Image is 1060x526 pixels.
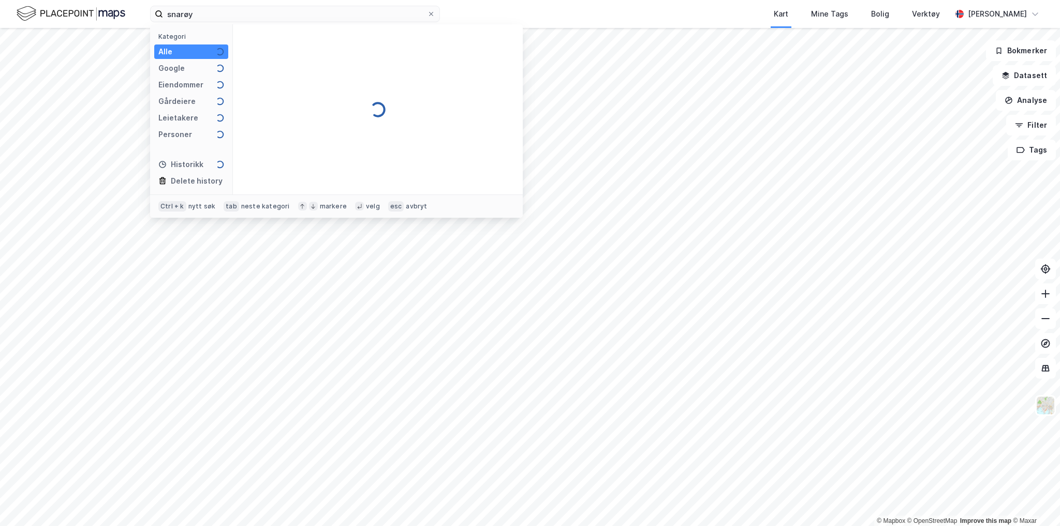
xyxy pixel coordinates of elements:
div: velg [366,202,380,211]
div: [PERSON_NAME] [968,8,1027,20]
a: Mapbox [877,517,905,524]
div: Delete history [171,175,223,187]
img: Z [1036,396,1055,415]
div: Historikk [158,158,203,171]
input: Søk på adresse, matrikkel, gårdeiere, leietakere eller personer [163,6,427,22]
img: spinner.a6d8c91a73a9ac5275cf975e30b51cfb.svg [216,130,224,139]
div: markere [320,202,347,211]
div: Personer [158,128,192,141]
div: Mine Tags [811,8,848,20]
button: Bokmerker [986,40,1056,61]
img: spinner.a6d8c91a73a9ac5275cf975e30b51cfb.svg [216,81,224,89]
img: spinner.a6d8c91a73a9ac5275cf975e30b51cfb.svg [216,97,224,106]
img: logo.f888ab2527a4732fd821a326f86c7f29.svg [17,5,125,23]
div: Google [158,62,185,74]
div: avbryt [406,202,427,211]
div: Gårdeiere [158,95,196,108]
a: Improve this map [960,517,1011,524]
a: OpenStreetMap [907,517,958,524]
img: spinner.a6d8c91a73a9ac5275cf975e30b51cfb.svg [216,64,224,72]
img: spinner.a6d8c91a73a9ac5275cf975e30b51cfb.svg [216,160,224,169]
div: esc [388,201,404,212]
div: Kart [774,8,788,20]
iframe: Chat Widget [1008,476,1060,526]
button: Analyse [996,90,1056,111]
div: nytt søk [188,202,216,211]
img: spinner.a6d8c91a73a9ac5275cf975e30b51cfb.svg [216,48,224,56]
img: spinner.a6d8c91a73a9ac5275cf975e30b51cfb.svg [370,101,386,118]
button: Filter [1006,115,1056,136]
button: Tags [1008,140,1056,160]
div: Leietakere [158,112,198,124]
div: Verktøy [912,8,940,20]
div: Eiendommer [158,79,203,91]
div: Bolig [871,8,889,20]
div: Kategori [158,33,228,40]
img: spinner.a6d8c91a73a9ac5275cf975e30b51cfb.svg [216,114,224,122]
div: Ctrl + k [158,201,186,212]
div: Alle [158,46,172,58]
button: Datasett [993,65,1056,86]
div: tab [224,201,239,212]
div: neste kategori [241,202,290,211]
